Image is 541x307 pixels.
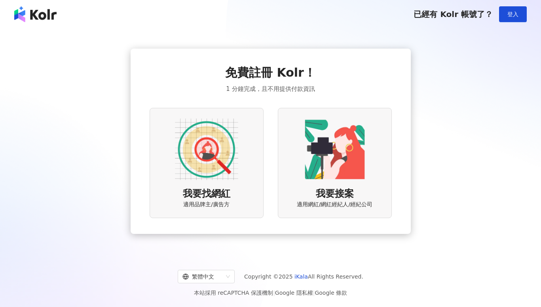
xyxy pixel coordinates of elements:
span: 適用網紅/網紅經紀人/經紀公司 [297,201,372,209]
div: 繁體中文 [182,270,223,283]
span: | [313,290,315,296]
span: 我要接案 [316,187,354,201]
span: 適用品牌主/廣告方 [183,201,230,209]
span: 1 分鐘完成，且不用提供付款資訊 [226,84,315,94]
span: 已經有 Kolr 帳號了？ [414,9,493,19]
img: logo [14,6,57,22]
a: Google 條款 [315,290,347,296]
img: AD identity option [175,118,238,181]
span: 登入 [507,11,518,17]
span: 本站採用 reCAPTCHA 保護機制 [194,288,347,298]
span: 我要找網紅 [183,187,230,201]
span: Copyright © 2025 All Rights Reserved. [244,272,363,281]
span: 免費註冊 Kolr！ [225,64,316,81]
a: iKala [294,273,308,280]
img: KOL identity option [303,118,366,181]
span: | [273,290,275,296]
a: Google 隱私權 [275,290,313,296]
button: 登入 [499,6,527,22]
